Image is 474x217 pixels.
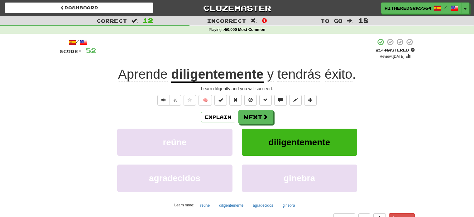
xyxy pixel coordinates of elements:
[156,95,181,106] div: Text-to-speech controls
[157,95,170,106] button: Play sentence audio (ctl+space)
[358,17,369,24] span: 18
[199,95,212,106] button: 🧠
[325,67,352,82] span: éxito
[97,17,127,24] span: Correct
[214,95,227,106] button: Set this sentence to 100% Mastered (alt+m)
[149,173,200,183] span: agradecidos
[347,18,354,23] span: :
[171,67,263,83] u: diligentemente
[170,95,181,106] button: ½
[242,129,357,156] button: diligentemente
[381,2,462,14] a: WitheredGrass6488 /
[376,47,385,52] span: 25 %
[207,17,246,24] span: Incorrect
[86,47,96,54] span: 52
[385,5,431,11] span: WitheredGrass6488
[60,38,96,46] div: /
[163,2,311,13] a: Clozemaster
[197,201,213,210] button: reúne
[289,95,302,106] button: Edit sentence (alt+d)
[267,67,274,82] span: y
[201,112,235,122] button: Explain
[277,67,321,82] span: tendrás
[264,67,356,82] span: .
[284,173,315,183] span: ginebra
[249,201,276,210] button: agradecidos
[380,54,405,59] small: Review: [DATE]
[274,95,287,106] button: Discuss sentence (alt+u)
[376,47,415,53] div: Mastered
[279,201,299,210] button: ginebra
[259,95,272,106] button: Grammar (alt+g)
[238,110,273,124] button: Next
[5,2,153,13] a: Dashboard
[60,86,415,92] div: Learn diligently and you will succeed.
[304,95,317,106] button: Add to collection (alt+a)
[143,17,153,24] span: 12
[184,95,196,106] button: Favorite sentence (alt+f)
[117,129,232,156] button: reúne
[242,165,357,192] button: ginebra
[269,137,330,147] span: diligentemente
[117,165,232,192] button: agradecidos
[223,27,265,32] strong: >50,000 Most Common
[251,18,257,23] span: :
[244,95,257,106] button: Ignore sentence (alt+i)
[132,18,138,23] span: :
[444,5,448,9] span: /
[321,17,342,24] span: To go
[163,137,186,147] span: reúne
[60,49,82,54] span: Score:
[118,67,168,82] span: Aprende
[216,201,247,210] button: diligentemente
[174,203,194,207] small: Learn more:
[229,95,242,106] button: Reset to 0% Mastered (alt+r)
[262,17,267,24] span: 0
